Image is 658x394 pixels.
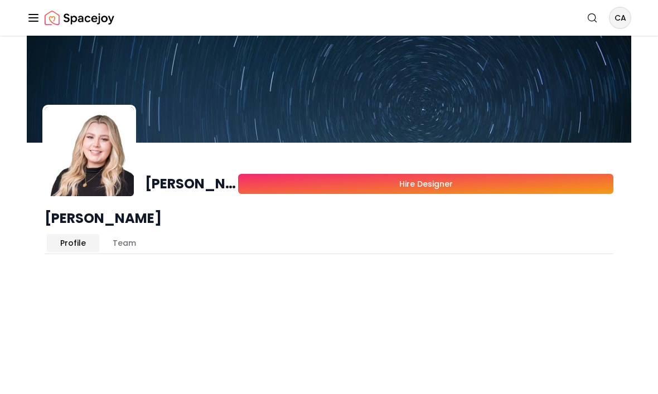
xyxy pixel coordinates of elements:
button: Team [99,234,149,252]
h1: [PERSON_NAME] [145,175,238,193]
img: Hannah cover image [27,36,631,143]
button: CA [609,7,631,29]
img: designer [45,107,134,196]
button: Profile [47,234,99,252]
a: Spacejoy [45,7,114,29]
a: Hire Designer [238,174,613,194]
h1: [PERSON_NAME] [45,210,613,227]
img: Spacejoy Logo [45,7,114,29]
span: CA [610,8,630,28]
